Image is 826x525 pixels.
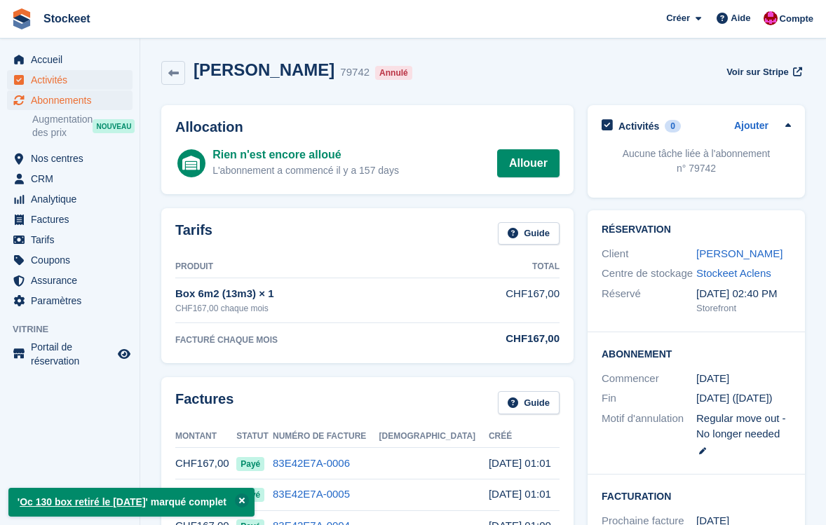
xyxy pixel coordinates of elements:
[20,496,145,507] a: Oc 130 box retiré le [DATE]
[175,256,427,278] th: Produit
[734,118,769,135] a: Ajouter
[7,230,133,250] a: menu
[32,113,93,139] span: Augmentation des prix
[602,489,791,503] h2: Facturation
[31,210,115,229] span: Factures
[602,411,696,458] div: Motif d'annulation
[780,12,813,26] span: Compte
[175,302,427,315] div: CHF167,00 chaque mois
[32,112,133,140] a: Augmentation des prix NOUVEAU
[489,457,551,469] time: 2025-07-30 23:01:14 UTC
[602,246,696,262] div: Client
[236,457,264,471] span: Payé
[7,70,133,90] a: menu
[194,60,334,79] h2: [PERSON_NAME]
[489,488,551,500] time: 2025-06-30 23:01:37 UTC
[602,266,696,282] div: Centre de stockage
[696,286,791,302] div: [DATE] 02:40 PM
[665,120,681,132] div: 0
[31,271,115,290] span: Assurance
[273,488,350,500] a: 83E42E7A-0005
[764,11,778,25] img: Valentin BURDET
[236,425,273,448] th: Statut
[427,331,560,347] div: CHF167,00
[427,278,560,322] td: CHF167,00
[375,66,412,80] div: Annulé
[602,146,791,176] p: Aucune tâche liée à l'abonnement n° 79742
[618,120,659,132] h2: Activités
[38,7,96,30] a: Stockeet
[602,371,696,387] div: Commencer
[175,448,236,479] td: CHF167,00
[696,371,729,387] time: 2025-03-30 23:00:00 UTC
[7,169,133,189] a: menu
[31,90,115,110] span: Abonnements
[273,457,350,469] a: 83E42E7A-0006
[175,425,236,448] th: Montant
[498,222,560,245] a: Guide
[696,247,783,259] a: [PERSON_NAME]
[31,149,115,168] span: Nos centres
[31,70,115,90] span: Activités
[212,163,399,178] div: L'abonnement a commencé il y a 157 days
[7,189,133,209] a: menu
[8,488,255,517] p: ' ' marqué complet
[31,50,115,69] span: Accueil
[427,256,560,278] th: Total
[498,391,560,414] a: Guide
[175,391,233,414] h2: Factures
[7,149,133,168] a: menu
[31,189,115,209] span: Analytique
[696,267,771,279] a: Stockeet Aclens
[7,291,133,311] a: menu
[602,286,696,315] div: Réservé
[696,412,786,440] span: Regular move out - No longer needed
[379,425,489,448] th: [DEMOGRAPHIC_DATA]
[340,64,370,81] div: 79742
[175,334,427,346] div: FACTURÉ CHAQUE MOIS
[93,119,135,133] div: NOUVEAU
[7,90,133,110] a: menu
[726,65,789,79] span: Voir sur Stripe
[13,322,140,336] span: Vitrine
[7,250,133,270] a: menu
[31,230,115,250] span: Tarifs
[11,8,32,29] img: stora-icon-8386f47178a22dfd0bd8f6a31ec36ba5ce8667c1dd55bd0f319d3a0aa187defe.svg
[273,425,379,448] th: Numéro de facture
[212,146,399,163] div: Rien n'est encore alloué
[489,425,560,448] th: Créé
[602,346,791,360] h2: Abonnement
[602,224,791,236] h2: Réservation
[175,119,560,135] h2: Allocation
[602,390,696,407] div: Fin
[31,291,115,311] span: Paramètres
[497,149,560,177] a: Allouer
[696,392,773,404] span: [DATE] ([DATE])
[7,50,133,69] a: menu
[696,301,791,315] div: Storefront
[7,340,133,368] a: menu
[731,11,750,25] span: Aide
[31,250,115,270] span: Coupons
[175,222,212,245] h2: Tarifs
[31,169,115,189] span: CRM
[721,60,805,83] a: Voir sur Stripe
[175,286,427,302] div: Box 6m2 (13m3) × 1
[666,11,690,25] span: Créer
[175,479,236,510] td: CHF167,00
[7,271,133,290] a: menu
[7,210,133,229] a: menu
[31,340,115,368] span: Portail de réservation
[116,346,133,362] a: Boutique d'aperçu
